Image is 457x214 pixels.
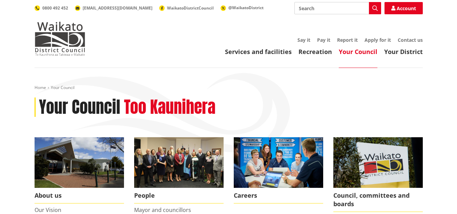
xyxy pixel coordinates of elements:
a: Contact us [398,37,423,43]
a: Pay it [317,37,330,43]
a: @WaikatoDistrict [221,5,264,11]
a: Careers [234,137,323,203]
img: Waikato-District-Council-sign [333,137,423,188]
a: Account [385,2,423,14]
span: Council, committees and boards [333,188,423,212]
a: Your District [384,48,423,56]
span: People [134,188,224,203]
span: @WaikatoDistrict [228,5,264,11]
a: Say it [297,37,310,43]
a: Waikato-District-Council-sign Council, committees and boards [333,137,423,212]
h1: Your Council [39,97,120,117]
img: Waikato District Council - Te Kaunihera aa Takiwaa o Waikato [35,22,85,56]
span: 0800 492 452 [42,5,68,11]
img: Office staff in meeting - Career page [234,137,323,188]
span: Careers [234,188,323,203]
span: About us [35,188,124,203]
span: WaikatoDistrictCouncil [167,5,214,11]
span: Your Council [51,85,75,90]
a: 2022 Council People [134,137,224,203]
span: [EMAIL_ADDRESS][DOMAIN_NAME] [83,5,152,11]
a: Home [35,85,46,90]
a: WaikatoDistrictCouncil [159,5,214,11]
a: Your Council [339,48,377,56]
img: 2022 Council [134,137,224,188]
a: Services and facilities [225,48,292,56]
a: Our Vision [35,206,61,214]
input: Search input [294,2,381,14]
a: Mayor and councillors [134,206,191,214]
a: [EMAIL_ADDRESS][DOMAIN_NAME] [75,5,152,11]
h2: Too Kaunihera [124,97,215,117]
a: Apply for it [365,37,391,43]
a: 0800 492 452 [35,5,68,11]
img: WDC Building 0015 [35,137,124,188]
a: Recreation [298,48,332,56]
a: WDC Building 0015 About us [35,137,124,203]
nav: breadcrumb [35,85,423,91]
a: Report it [337,37,358,43]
